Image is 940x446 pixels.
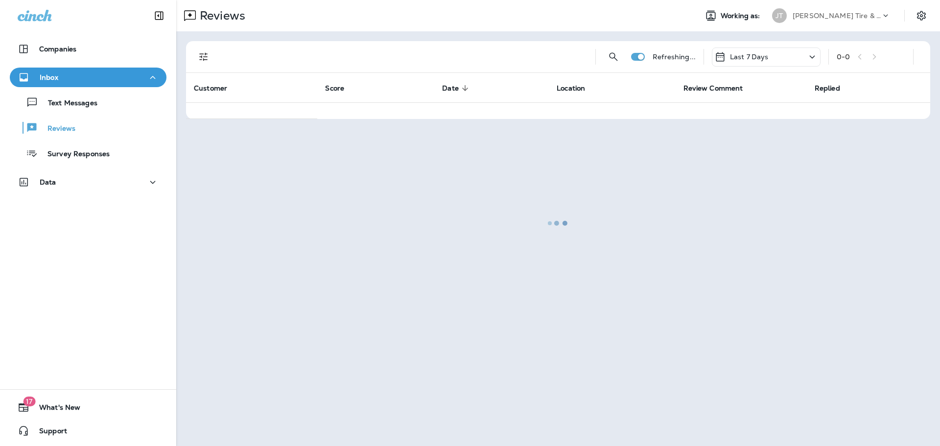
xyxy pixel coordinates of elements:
[10,92,166,113] button: Text Messages
[40,73,58,81] p: Inbox
[10,68,166,87] button: Inbox
[40,178,56,186] p: Data
[10,172,166,192] button: Data
[10,398,166,417] button: 17What's New
[10,117,166,138] button: Reviews
[29,427,67,439] span: Support
[10,421,166,441] button: Support
[10,39,166,59] button: Companies
[38,99,97,108] p: Text Messages
[38,124,75,134] p: Reviews
[23,397,35,406] span: 17
[29,403,80,415] span: What's New
[145,6,173,25] button: Collapse Sidebar
[10,143,166,164] button: Survey Responses
[38,150,110,159] p: Survey Responses
[39,45,76,53] p: Companies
